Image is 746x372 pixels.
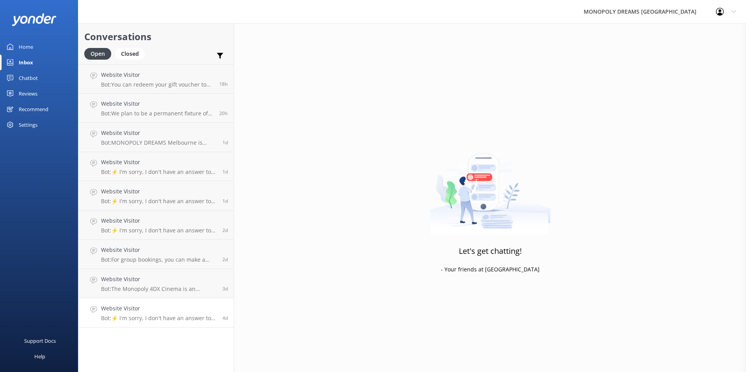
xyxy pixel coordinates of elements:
[101,81,213,88] p: Bot: You can redeem your gift voucher to buy tickets both online and in-person at MONOPOLY DREAMS...
[19,117,37,133] div: Settings
[101,187,217,196] h4: Website Visitor
[101,246,217,254] h4: Website Visitor
[101,256,217,263] p: Bot: For group bookings, you can make a reservation via our website at [URL][DOMAIN_NAME]. A 10% ...
[101,71,213,79] h4: Website Visitor
[101,168,217,175] p: Bot: ⚡ I'm sorry, I don't have an answer to your question. Could you please try rephrasing your q...
[219,81,228,87] span: Sep 21 2025 04:28pm (UTC +10:00) Australia/Sydney
[101,227,217,234] p: Bot: ⚡ I'm sorry, I don't have an answer to your question. Could you please try rephrasing your q...
[19,86,37,101] div: Reviews
[19,55,33,70] div: Inbox
[101,139,217,146] p: Bot: MONOPOLY DREAMS Melbourne is located at [GEOGRAPHIC_DATA] in the heart of [GEOGRAPHIC_DATA]'...
[222,139,228,146] span: Sep 21 2025 09:37am (UTC +10:00) Australia/Sydney
[78,94,234,123] a: Website VisitorBot:We plan to be a permanent fixture of [GEOGRAPHIC_DATA] and are open 7 days a w...
[101,158,217,167] h4: Website Visitor
[222,256,228,263] span: Sep 19 2025 04:35pm (UTC +10:00) Australia/Sydney
[101,304,217,313] h4: Website Visitor
[24,333,56,349] div: Support Docs
[101,315,217,322] p: Bot: ⚡ I'm sorry, I don't have an answer to your question. Could you please try rephrasing your q...
[78,298,234,328] a: Website VisitorBot:⚡ I'm sorry, I don't have an answer to your question. Could you please try rep...
[84,48,111,60] div: Open
[78,123,234,152] a: Website VisitorBot:MONOPOLY DREAMS Melbourne is located at [GEOGRAPHIC_DATA] in the heart of [GEO...
[78,269,234,298] a: Website VisitorBot:The Monopoly 4DX Cinema is an immersive 3D adventure through [GEOGRAPHIC_DATA]...
[222,315,228,321] span: Sep 18 2025 10:22am (UTC +10:00) Australia/Sydney
[101,198,217,205] p: Bot: ⚡ I'm sorry, I don't have an answer to your question. Could you please try rephrasing your q...
[19,39,33,55] div: Home
[101,129,217,137] h4: Website Visitor
[101,216,217,225] h4: Website Visitor
[222,227,228,234] span: Sep 19 2025 11:41pm (UTC +10:00) Australia/Sydney
[222,168,228,175] span: Sep 21 2025 12:17am (UTC +10:00) Australia/Sydney
[78,181,234,211] a: Website VisitorBot:⚡ I'm sorry, I don't have an answer to your question. Could you please try rep...
[84,29,228,44] h2: Conversations
[78,211,234,240] a: Website VisitorBot:⚡ I'm sorry, I don't have an answer to your question. Could you please try rep...
[84,49,115,58] a: Open
[222,285,228,292] span: Sep 18 2025 10:16pm (UTC +10:00) Australia/Sydney
[78,240,234,269] a: Website VisitorBot:For group bookings, you can make a reservation via our website at [URL][DOMAIN...
[222,198,228,204] span: Sep 20 2025 09:52pm (UTC +10:00) Australia/Sydney
[12,13,57,26] img: yonder-white-logo.png
[78,64,234,94] a: Website VisitorBot:You can redeem your gift voucher to buy tickets both online and in-person at M...
[101,275,217,283] h4: Website Visitor
[101,110,213,117] p: Bot: We plan to be a permanent fixture of [GEOGRAPHIC_DATA] and are open 7 days a week, 363 days ...
[219,110,228,117] span: Sep 21 2025 02:35pm (UTC +10:00) Australia/Sydney
[101,285,217,292] p: Bot: The Monopoly 4DX Cinema is an immersive 3D adventure through [GEOGRAPHIC_DATA] with Mr. Mono...
[115,49,149,58] a: Closed
[115,48,145,60] div: Closed
[34,349,45,364] div: Help
[459,245,522,257] h3: Let's get chatting!
[19,101,48,117] div: Recommend
[441,265,540,274] p: - Your friends at [GEOGRAPHIC_DATA]
[78,152,234,181] a: Website VisitorBot:⚡ I'm sorry, I don't have an answer to your question. Could you please try rep...
[19,70,38,86] div: Chatbot
[101,99,213,108] h4: Website Visitor
[430,137,551,235] img: artwork of a man stealing a conversation from at giant smartphone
